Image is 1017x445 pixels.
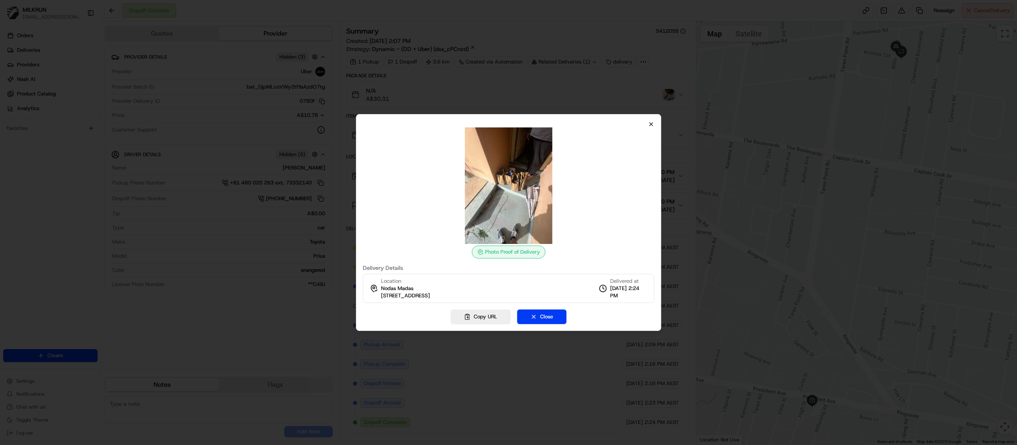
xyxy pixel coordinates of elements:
[381,285,413,292] span: Nodas Madas
[381,278,401,285] span: Location
[451,309,511,324] button: Copy URL
[610,285,647,299] span: [DATE] 2:24 PM
[450,127,567,244] img: photo_proof_of_delivery image
[381,292,430,299] span: [STREET_ADDRESS]
[517,309,566,324] button: Close
[472,246,545,259] div: Photo Proof of Delivery
[363,265,654,271] label: Delivery Details
[610,278,647,285] span: Delivered at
